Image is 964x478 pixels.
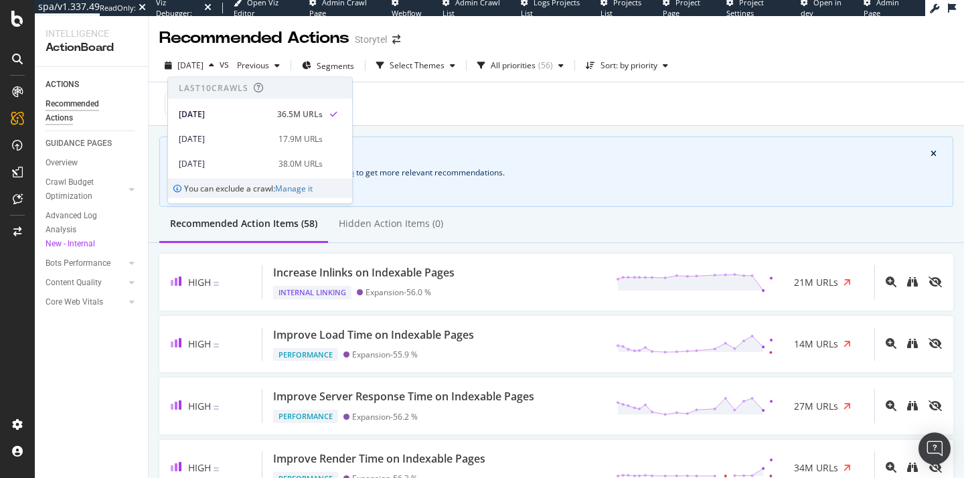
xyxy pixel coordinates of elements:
div: ReadOnly: [100,3,136,13]
span: High [188,276,211,289]
div: info banner [159,137,953,207]
div: [DATE] [179,157,270,169]
div: Recommended Actions [159,27,349,50]
div: All priorities [491,62,536,70]
div: eye-slash [929,462,942,473]
span: 2025 Sep. 11th [177,60,204,71]
div: Content Quality [46,276,102,290]
button: Sort: by priority [580,55,673,76]
a: Overview [46,156,139,170]
div: Recommended Actions [46,97,126,125]
div: Performance [273,410,338,423]
div: Internal Linking [273,286,351,299]
div: Improve Render Time on Indexable Pages [273,451,485,467]
button: Segments [297,55,359,76]
div: [DATE] [179,133,270,145]
div: Get more relevant SEO actions [189,148,931,160]
div: Crawl Budget Optimization [46,175,116,204]
div: eye-slash [929,400,942,411]
div: Open Intercom Messenger [918,432,951,465]
div: binoculars [907,400,918,411]
a: Core Web Vitals [46,295,125,309]
div: ( 56 ) [538,62,553,70]
a: binoculars [907,337,918,350]
button: Previous [232,55,285,76]
div: Intelligence [46,27,137,40]
div: Expansion - 56.2 % [352,412,418,422]
a: Content Quality [46,276,125,290]
div: New - Internal [46,237,126,251]
div: [DATE] [179,108,269,120]
button: Select Themes [371,55,461,76]
div: Hidden Action Items (0) [339,217,443,230]
div: binoculars [907,338,918,349]
div: Expansion - 55.9 % [352,349,418,360]
a: binoculars [907,461,918,474]
button: close banner [927,147,940,161]
span: 34M URLs [794,461,838,475]
div: binoculars [907,462,918,473]
img: Equal [214,406,219,410]
span: High [188,337,211,350]
div: 36.5M URLs [277,108,323,120]
div: Expansion - 56.0 % [366,287,431,297]
div: ActionBoard [46,40,137,56]
button: By: Country Level 1 [165,93,269,114]
img: Equal [214,343,219,347]
a: binoculars [907,276,918,289]
div: Sort: by priority [600,62,657,70]
div: binoculars [907,276,918,287]
div: Improve Load Time on Indexable Pages [273,327,474,343]
span: vs [220,58,232,71]
span: High [188,400,211,412]
span: Segments [317,60,354,72]
span: 27M URLs [794,400,838,413]
div: Bots Performance [46,256,110,270]
div: magnifying-glass-plus [886,400,896,411]
img: Equal [214,467,219,471]
a: Advanced Log AnalysisNew - Internal [46,209,139,251]
div: arrow-right-arrow-left [392,35,400,44]
div: eye-slash [929,276,942,287]
a: Bots Performance [46,256,125,270]
div: magnifying-glass-plus [886,462,896,473]
div: Core Web Vitals [46,295,103,309]
a: GUIDANCE PAGES [46,137,139,151]
a: Recommended Actions [46,97,139,125]
div: eye-slash [929,338,942,349]
div: Recommended Action Items (58) [170,217,317,230]
div: GUIDANCE PAGES [46,137,112,151]
div: magnifying-glass-plus [886,276,896,287]
div: Storytel [355,33,387,46]
div: Performance [273,348,338,362]
div: Increase Inlinks on Indexable Pages [273,265,455,281]
a: Manage it [275,182,313,193]
a: binoculars [907,400,918,412]
span: High [188,461,211,474]
span: Previous [232,60,269,71]
div: to get more relevant recommendations . [176,165,937,179]
button: [DATE] [159,55,220,76]
div: You can exclude a crawl: [168,178,352,197]
div: 17.9M URLs [278,133,323,145]
a: ACTIONS [46,78,139,92]
div: Improve Server Response Time on Indexable Pages [273,389,534,404]
div: Overview [46,156,78,170]
img: Equal [214,282,219,286]
a: Crawl Budget Optimization [46,175,125,204]
div: Advanced Log Analysis [46,209,126,251]
span: 14M URLs [794,337,838,351]
div: 38.0M URLs [278,157,323,169]
div: magnifying-glass-plus [886,338,896,349]
span: Webflow [392,8,422,18]
div: ACTIONS [46,78,79,92]
button: All priorities(56) [472,55,569,76]
span: 21M URLs [794,276,838,289]
div: Select Themes [390,62,445,70]
div: Last 10 Crawls [179,82,248,94]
